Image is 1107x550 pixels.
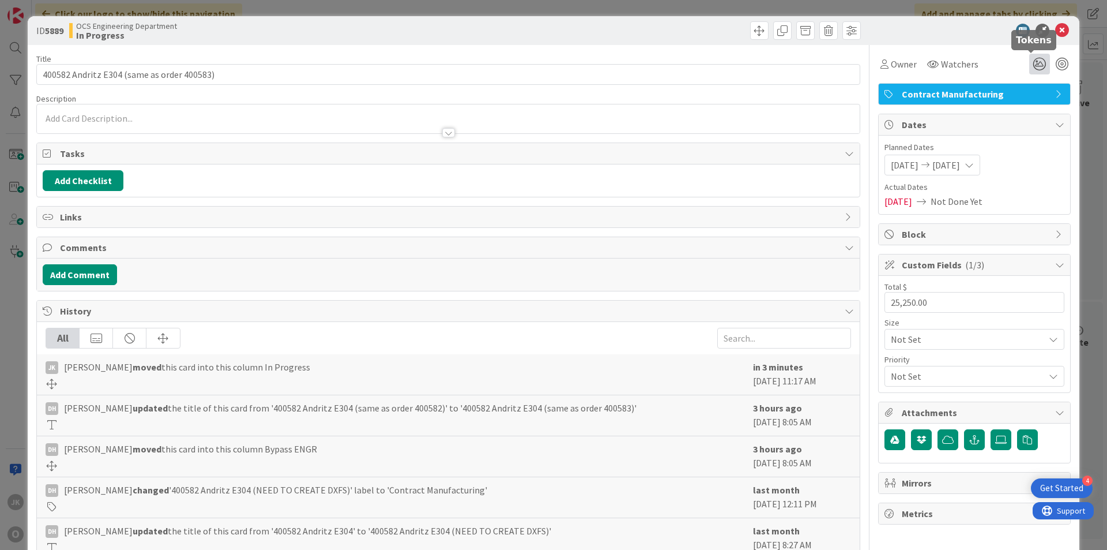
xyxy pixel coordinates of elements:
div: DH [46,484,58,497]
span: Actual Dates [884,181,1064,193]
span: Description [36,93,76,104]
div: Size [884,319,1064,327]
div: DH [46,402,58,415]
span: [DATE] [932,158,960,172]
button: Add Comment [43,264,117,285]
span: Mirrors [902,476,1049,490]
div: JK [46,361,58,374]
button: Add Checklist [43,170,123,191]
div: Priority [884,356,1064,364]
b: in 3 minutes [753,361,803,373]
span: Not Set [891,368,1038,384]
span: Links [60,210,839,224]
b: 3 hours ago [753,402,802,414]
div: [DATE] 11:17 AM [753,360,851,389]
b: In Progress [76,31,177,40]
div: All [46,328,80,348]
span: Contract Manufacturing [902,87,1049,101]
b: 5889 [45,25,63,36]
div: [DATE] 8:05 AM [753,442,851,471]
h5: Tokens [1016,35,1052,46]
span: Custom Fields [902,258,1049,272]
div: 4 [1082,476,1093,486]
span: ID [36,24,63,38]
span: [PERSON_NAME] this card into this column Bypass ENGR [64,442,317,456]
input: type card name here... [36,64,860,85]
b: updated [133,525,168,537]
span: Not Done Yet [931,194,982,208]
div: [DATE] 8:05 AM [753,401,851,430]
span: Planned Dates [884,141,1064,154]
b: moved [133,361,161,373]
b: updated [133,402,168,414]
span: Dates [902,118,1049,132]
span: Not Set [891,331,1038,347]
div: [DATE] 12:11 PM [753,483,851,512]
div: Open Get Started checklist, remaining modules: 4 [1031,478,1093,498]
span: Block [902,227,1049,241]
b: changed [133,484,169,496]
b: moved [133,443,161,455]
span: Watchers [941,57,978,71]
span: [PERSON_NAME] the title of this card from '400582 Andritz E304' to '400582 Andritz E304 (NEED TO ... [64,524,551,538]
div: DH [46,443,58,456]
span: Attachments [902,406,1049,420]
span: OCS Engineering Department [76,21,177,31]
label: Title [36,54,51,64]
span: Owner [891,57,917,71]
span: [PERSON_NAME] this card into this column In Progress [64,360,310,374]
span: [PERSON_NAME] the title of this card from '400582 Andritz E304 (same as order 400582)' to '400582... [64,401,637,415]
span: History [60,304,839,318]
b: last month [753,484,800,496]
b: last month [753,525,800,537]
span: Tasks [60,147,839,160]
span: ( 1/3 ) [965,259,984,271]
div: Get Started [1040,482,1083,494]
div: DH [46,525,58,538]
span: [DATE] [891,158,918,172]
span: Metrics [902,507,1049,521]
span: Comments [60,241,839,255]
span: Support [24,2,52,16]
input: Search... [717,328,851,349]
span: [DATE] [884,194,912,208]
span: [PERSON_NAME] '400582 Andritz E304 (NEED TO CREATE DXFS)' label to 'Contract Manufacturing' [64,483,487,497]
b: 3 hours ago [753,443,802,455]
label: Total $ [884,282,907,292]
